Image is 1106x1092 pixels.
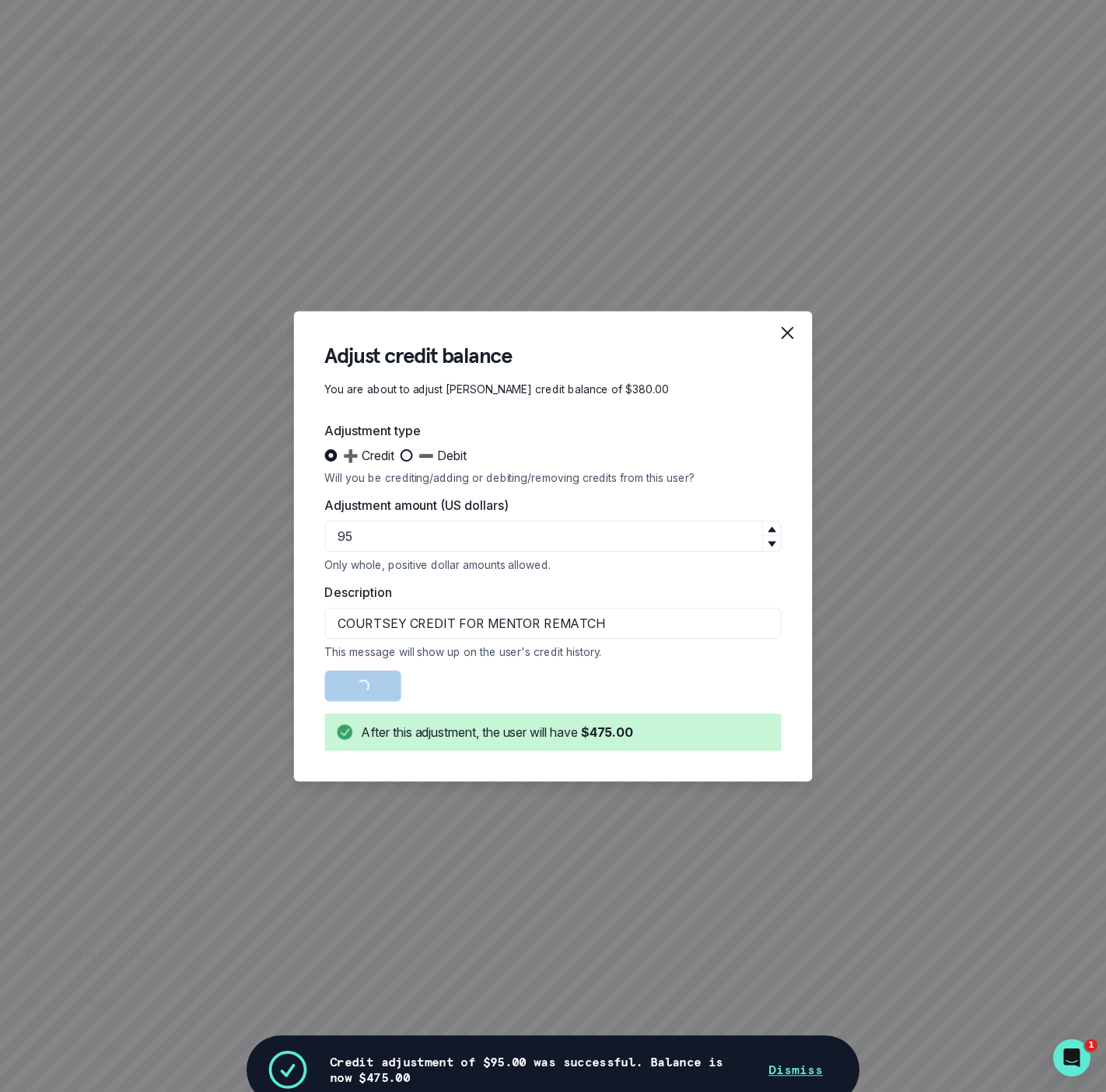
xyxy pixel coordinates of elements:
p: You are about to adjust [PERSON_NAME] credit balance of $380.00 [324,381,781,396]
b: $475.00 [581,724,633,740]
span: ➕ Credit [343,446,394,465]
label: Description [324,583,772,602]
button: Dismiss [750,1054,842,1085]
div: Only whole, positive dollar amounts allowed. [324,557,781,570]
span: 1 [1085,1039,1097,1052]
p: Credit adjustment of $95.00 was successful. Balance is now $475.00 [330,1054,750,1085]
div: Will you be crediting/adding or debiting/removing credits from this user? [324,470,781,483]
header: Adjust credit balance [324,342,781,369]
button: Close [772,317,803,348]
span: ➖ Debit [418,446,466,465]
iframe: Intercom live chat [1053,1039,1090,1076]
div: After this adjustment, the user will have [362,723,633,741]
div: This message will show up on the user's credit history. [324,644,781,658]
label: Adjustment amount (US dollars) [324,496,772,515]
label: Adjustment type [324,421,772,440]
